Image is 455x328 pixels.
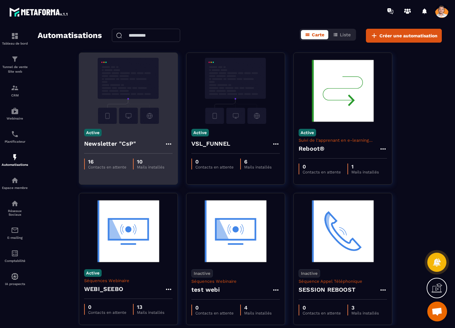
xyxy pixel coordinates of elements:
p: Contacts en attente [88,165,126,169]
p: Active [191,129,209,136]
img: automations [11,273,19,280]
img: automations [11,153,19,161]
button: Carte [301,30,328,39]
div: Ouvrir le chat [427,302,447,321]
a: automationsautomationsWebinaire [2,102,28,125]
img: social-network [11,200,19,207]
img: email [11,226,19,234]
p: Mails installés [244,311,272,315]
p: Séquences Webinaire [84,278,173,283]
img: automation-background [299,198,387,264]
p: Active [84,269,102,277]
p: Mails installés [137,165,164,169]
a: formationformationTunnel de vente Site web [2,50,28,79]
p: 0 [195,159,234,165]
p: Inactive [191,269,213,277]
img: automation-background [299,58,387,124]
p: Planificateur [2,140,28,143]
p: Mails installés [351,311,379,315]
a: formationformationTableau de bord [2,27,28,50]
p: Webinaire [2,117,28,120]
h4: Newsletter "CsP" [84,139,136,148]
p: Mails installés [351,170,379,174]
p: 10 [137,159,164,165]
p: 0 [303,305,341,311]
p: Séquences Webinaire [191,279,280,284]
p: 1 [351,164,379,170]
p: Mails installés [137,310,164,315]
p: Séquence Appel Téléphonique [299,279,387,284]
span: Carte [312,32,324,37]
span: Liste [340,32,351,37]
p: Réseaux Sociaux [2,209,28,216]
img: automations [11,176,19,184]
img: accountant [11,249,19,257]
h4: SESSION REBOOST [299,285,355,294]
button: Créer une automatisation [366,29,442,43]
p: 3 [351,305,379,311]
h4: VSL_FUNNEL [191,139,230,148]
p: IA prospects [2,282,28,286]
p: Contacts en attente [303,170,341,174]
p: Contacts en attente [303,311,341,315]
h4: Reboot® [299,144,324,153]
p: Comptabilité [2,259,28,263]
img: automation-background [84,198,173,264]
p: 16 [88,159,126,165]
p: Espace membre [2,186,28,190]
h4: WEBI_SEEBO [84,284,123,294]
p: Contacts en attente [195,165,234,169]
p: Active [299,129,316,136]
img: formation [11,32,19,40]
img: formation [11,84,19,92]
a: accountantaccountantComptabilité [2,244,28,268]
p: Suivi de l'apprenant en e-learning asynchrone - Suivi du démarrage [299,138,387,143]
button: Liste [329,30,355,39]
p: Contacts en attente [88,310,126,315]
p: 0 [195,305,234,311]
span: Créer une automatisation [379,32,438,39]
img: formation [11,55,19,63]
h2: Automatisations [38,29,102,43]
a: automationsautomationsAutomatisations [2,148,28,171]
a: schedulerschedulerPlanificateur [2,125,28,148]
a: formationformationCRM [2,79,28,102]
p: Mails installés [244,165,272,169]
img: logo [9,6,69,18]
p: Automatisations [2,163,28,166]
a: social-networksocial-networkRéseaux Sociaux [2,195,28,221]
p: Inactive [299,269,320,277]
p: 13 [137,304,164,310]
p: 6 [244,159,272,165]
p: 0 [88,304,126,310]
p: Tunnel de vente Site web [2,65,28,74]
img: automations [11,107,19,115]
img: automation-background [84,58,173,124]
h4: test webi [191,285,220,294]
p: Contacts en attente [195,311,234,315]
img: automation-background [191,198,280,264]
a: automationsautomationsEspace membre [2,171,28,195]
p: E-mailing [2,236,28,239]
img: automation-background [191,58,280,124]
p: 4 [244,305,272,311]
p: CRM [2,93,28,97]
p: Active [84,129,102,136]
a: emailemailE-mailing [2,221,28,244]
img: scheduler [11,130,19,138]
p: 0 [303,164,341,170]
p: Tableau de bord [2,42,28,45]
